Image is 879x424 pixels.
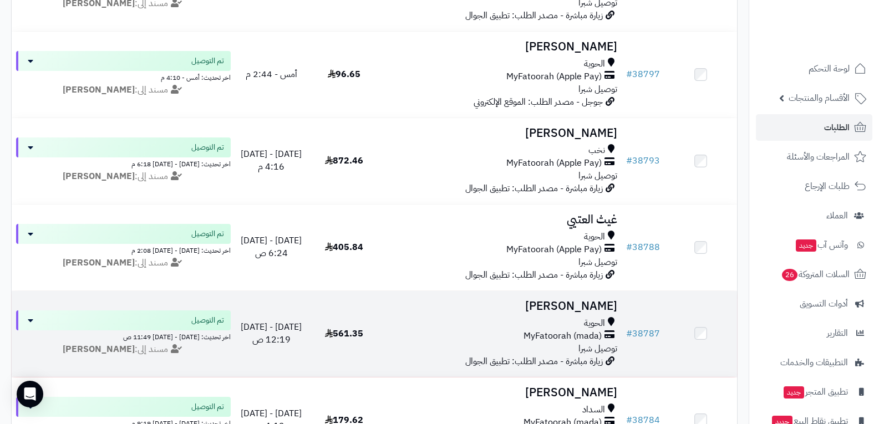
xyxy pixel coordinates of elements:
a: العملاء [756,202,872,229]
span: أمس - 2:44 م [246,68,297,81]
span: الحوية [584,231,605,243]
span: لوحة التحكم [809,61,850,76]
h3: غيث العتيي [385,213,618,226]
div: مسند إلى: [8,84,239,96]
div: Open Intercom Messenger [17,381,43,407]
span: زيارة مباشرة - مصدر الطلب: تطبيق الجوال [465,355,603,368]
span: الحوية [584,58,605,70]
span: أدوات التسويق [800,296,848,311]
span: # [626,241,632,254]
span: تم التوصيل [191,401,224,412]
span: زيارة مباشرة - مصدر الطلب: تطبيق الجوال [465,268,603,282]
strong: [PERSON_NAME] [63,256,135,269]
span: # [626,327,632,340]
div: مسند إلى: [8,257,239,269]
span: 405.84 [325,241,363,254]
div: مسند إلى: [8,343,239,356]
a: التطبيقات والخدمات [756,349,872,376]
div: مسند إلى: [8,170,239,183]
span: 96.65 [328,68,360,81]
span: MyFatoorah (Apple Pay) [506,243,602,256]
a: أدوات التسويق [756,290,872,317]
span: المراجعات والأسئلة [787,149,850,165]
strong: [PERSON_NAME] [63,83,135,96]
span: تم التوصيل [191,315,224,326]
span: زيارة مباشرة - مصدر الطلب: تطبيق الجوال [465,182,603,195]
span: الحوية [584,317,605,330]
a: لوحة التحكم [756,55,872,82]
strong: [PERSON_NAME] [63,343,135,356]
span: التقارير [827,325,848,341]
span: [DATE] - [DATE] 12:19 ص [241,320,302,346]
span: جديد [784,386,804,399]
span: تطبيق المتجر [783,384,848,400]
span: توصيل شبرا [578,83,617,96]
span: # [626,154,632,167]
a: المراجعات والأسئلة [756,144,872,170]
div: اخر تحديث: [DATE] - [DATE] 2:08 م [16,244,231,256]
a: الطلبات [756,114,872,141]
span: MyFatoorah (mada) [524,330,602,343]
span: زيارة مباشرة - مصدر الطلب: تطبيق الجوال [465,9,603,22]
span: MyFatoorah (Apple Pay) [506,70,602,83]
a: تطبيق المتجرجديد [756,379,872,405]
span: MyFatoorah (Apple Pay) [506,157,602,170]
a: #38788 [626,241,660,254]
a: السلات المتروكة26 [756,261,872,288]
span: # [626,68,632,81]
span: السلات المتروكة [781,267,850,282]
span: 872.46 [325,154,363,167]
span: وآتس آب [795,237,848,253]
span: الأقسام والمنتجات [789,90,850,106]
span: التطبيقات والخدمات [780,355,848,370]
span: السداد [582,403,605,416]
h3: [PERSON_NAME] [385,300,618,313]
div: اخر تحديث: [DATE] - [DATE] 6:18 م [16,157,231,169]
span: 26 [781,268,798,282]
div: اخر تحديث: [DATE] - [DATE] 11:49 ص [16,330,231,342]
img: logo-2.png [804,15,868,38]
span: طلبات الإرجاع [805,178,850,194]
span: تم التوصيل [191,228,224,239]
span: جوجل - مصدر الطلب: الموقع الإلكتروني [474,95,603,109]
span: جديد [796,239,816,252]
span: توصيل شبرا [578,342,617,355]
a: #38787 [626,327,660,340]
h3: [PERSON_NAME] [385,40,618,53]
span: توصيل شبرا [578,169,617,182]
span: نخب [588,144,605,157]
a: #38793 [626,154,660,167]
a: وآتس آبجديد [756,232,872,258]
h3: [PERSON_NAME] [385,127,618,140]
strong: [PERSON_NAME] [63,170,135,183]
span: توصيل شبرا [578,256,617,269]
span: [DATE] - [DATE] 4:16 م [241,147,302,173]
a: #38797 [626,68,660,81]
span: تم التوصيل [191,55,224,67]
span: تم التوصيل [191,142,224,153]
span: العملاء [826,208,848,223]
a: طلبات الإرجاع [756,173,872,200]
span: الطلبات [824,120,850,135]
span: [DATE] - [DATE] 6:24 ص [241,234,302,260]
h3: [PERSON_NAME] [385,386,618,399]
span: 561.35 [325,327,363,340]
div: اخر تحديث: أمس - 4:10 م [16,71,231,83]
a: التقارير [756,320,872,346]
